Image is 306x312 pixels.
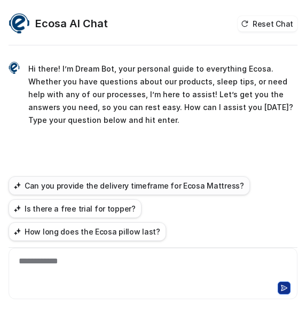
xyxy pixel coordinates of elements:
img: Widget [9,13,30,34]
button: Can you provide the delivery timeframe for Ecosa Mattress? [9,176,250,195]
button: Is there a free trial for topper? [9,199,142,218]
h2: Ecosa AI Chat [35,16,108,31]
img: Widget [9,61,20,74]
p: Hi there! I’m Dream Bot, your personal guide to everything Ecosa. Whether you have questions abou... [28,63,297,127]
button: How long does the Ecosa pillow last? [9,222,166,241]
button: Reset Chat [238,16,297,32]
